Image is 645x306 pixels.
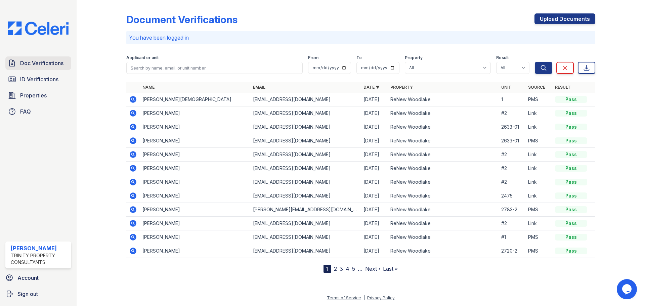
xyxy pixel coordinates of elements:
div: Pass [555,234,587,241]
a: FAQ [5,105,71,118]
td: [DATE] [361,106,388,120]
td: PMS [525,134,552,148]
td: 2633-01 [499,134,525,148]
span: Doc Verifications [20,59,63,67]
div: Pass [555,192,587,199]
td: #2 [499,175,525,189]
div: Pass [555,248,587,254]
td: 1 [499,93,525,106]
td: ReNew Woodlake [388,244,498,258]
div: Document Verifications [126,13,238,26]
span: Sign out [17,290,38,298]
td: ReNew Woodlake [388,175,498,189]
td: [DATE] [361,120,388,134]
a: Upload Documents [534,13,595,24]
td: [EMAIL_ADDRESS][DOMAIN_NAME] [250,93,361,106]
a: Date ▼ [363,85,380,90]
td: Link [525,189,552,203]
a: Sign out [3,287,74,301]
td: [DATE] [361,148,388,162]
div: Pass [555,165,587,172]
input: Search by name, email, or unit number [126,62,303,74]
td: 2720-2 [499,244,525,258]
div: Pass [555,220,587,227]
a: Properties [5,89,71,102]
a: Source [528,85,545,90]
td: [PERSON_NAME] [140,175,250,189]
td: [PERSON_NAME][DEMOGRAPHIC_DATA] [140,93,250,106]
a: ID Verifications [5,73,71,86]
a: 4 [346,265,349,272]
a: Result [555,85,571,90]
td: [DATE] [361,203,388,217]
a: Last » [383,265,398,272]
td: [EMAIL_ADDRESS][DOMAIN_NAME] [250,244,361,258]
td: Link [525,106,552,120]
td: #2 [499,106,525,120]
td: ReNew Woodlake [388,162,498,175]
span: … [358,265,362,273]
td: #2 [499,217,525,230]
label: Result [496,55,509,60]
div: Pass [555,110,587,117]
img: CE_Logo_Blue-a8612792a0a2168367f1c8372b55b34899dd931a85d93a1a3d3e32e68fde9ad4.png [3,21,74,35]
label: From [308,55,318,60]
td: 2783-2 [499,203,525,217]
td: ReNew Woodlake [388,148,498,162]
td: [EMAIL_ADDRESS][DOMAIN_NAME] [250,230,361,244]
td: [PERSON_NAME] [140,120,250,134]
a: Account [3,271,74,285]
td: Link [525,175,552,189]
span: ID Verifications [20,75,58,83]
a: Terms of Service [327,295,361,300]
td: [DATE] [361,230,388,244]
div: Pass [555,151,587,158]
td: [EMAIL_ADDRESS][DOMAIN_NAME] [250,106,361,120]
div: Trinity Property Consultants [11,252,69,266]
td: [DATE] [361,244,388,258]
td: [EMAIL_ADDRESS][DOMAIN_NAME] [250,148,361,162]
a: 2 [334,265,337,272]
td: [EMAIL_ADDRESS][DOMAIN_NAME] [250,175,361,189]
td: ReNew Woodlake [388,106,498,120]
span: FAQ [20,107,31,116]
td: [PERSON_NAME] [140,203,250,217]
td: [PERSON_NAME] [140,148,250,162]
td: 2475 [499,189,525,203]
iframe: chat widget [617,279,638,299]
td: [EMAIL_ADDRESS][DOMAIN_NAME] [250,162,361,175]
td: [PERSON_NAME] [140,217,250,230]
td: ReNew Woodlake [388,217,498,230]
td: Link [525,217,552,230]
td: [EMAIL_ADDRESS][DOMAIN_NAME] [250,217,361,230]
td: [EMAIL_ADDRESS][DOMAIN_NAME] [250,189,361,203]
label: Property [405,55,423,60]
td: [PERSON_NAME][EMAIL_ADDRESS][DOMAIN_NAME] [250,203,361,217]
div: Pass [555,96,587,103]
a: Unit [501,85,511,90]
div: [PERSON_NAME] [11,244,69,252]
td: [PERSON_NAME] [140,230,250,244]
a: 5 [352,265,355,272]
td: #2 [499,162,525,175]
td: Link [525,120,552,134]
td: PMS [525,203,552,217]
a: 3 [340,265,343,272]
a: Email [253,85,265,90]
td: PMS [525,93,552,106]
td: ReNew Woodlake [388,134,498,148]
td: [PERSON_NAME] [140,134,250,148]
td: [PERSON_NAME] [140,106,250,120]
label: Applicant or unit [126,55,159,60]
td: ReNew Woodlake [388,189,498,203]
td: [PERSON_NAME] [140,189,250,203]
a: Next › [365,265,380,272]
td: [DATE] [361,175,388,189]
td: PMS [525,244,552,258]
td: PMS [525,230,552,244]
p: You have been logged in [129,34,593,42]
td: [PERSON_NAME] [140,162,250,175]
td: Link [525,148,552,162]
span: Account [17,274,39,282]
